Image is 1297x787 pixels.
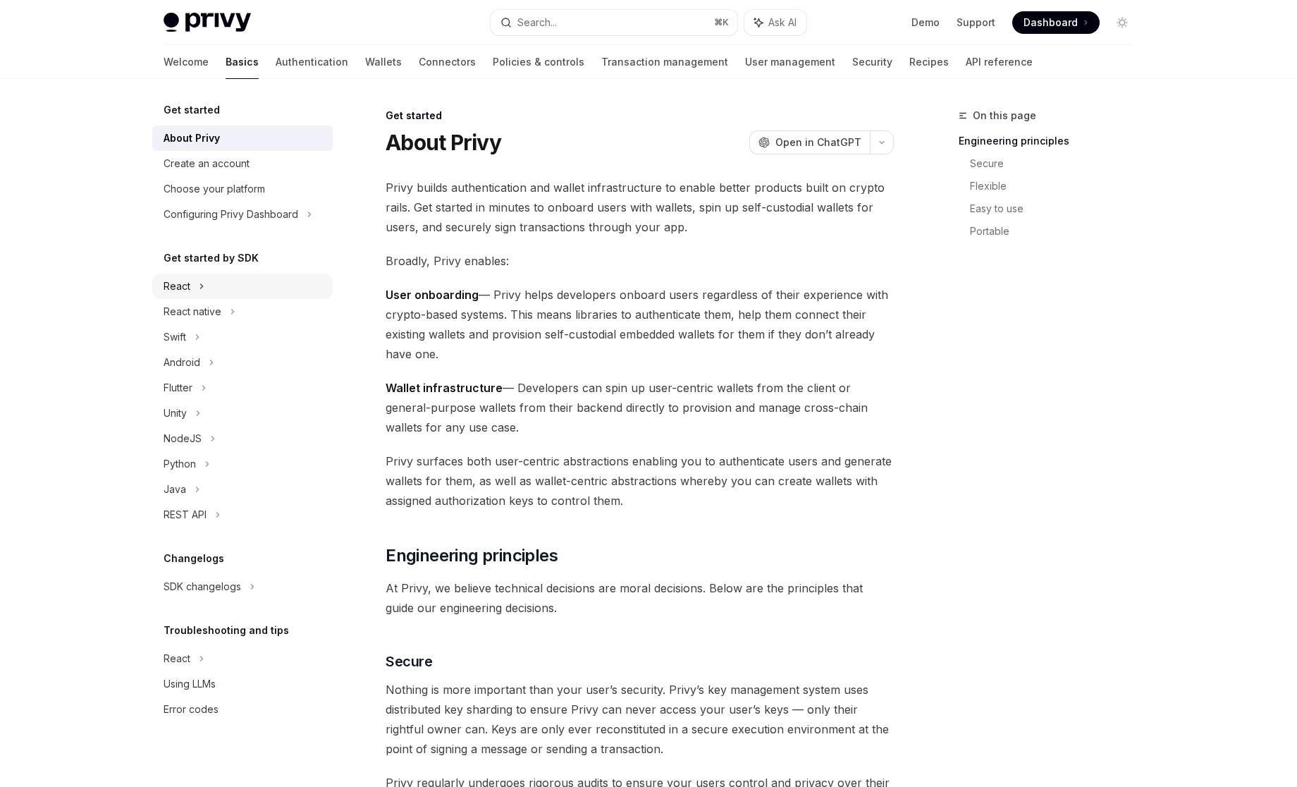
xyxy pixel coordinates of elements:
div: React native [164,303,221,320]
div: Create an account [164,155,250,172]
button: Toggle dark mode [1111,11,1133,34]
a: Recipes [909,45,949,79]
span: — Developers can spin up user-centric wallets from the client or general-purpose wallets from the... [386,378,894,437]
span: Ask AI [768,16,797,30]
a: Support [957,16,995,30]
strong: Wallet infrastructure [386,381,503,395]
a: Dashboard [1012,11,1100,34]
a: User management [745,45,835,79]
div: Android [164,354,200,371]
span: Open in ChatGPT [775,135,861,150]
span: On this page [973,107,1036,124]
a: Flexible [970,175,1145,197]
img: light logo [164,13,251,32]
div: NodeJS [164,430,202,447]
a: Policies & controls [493,45,584,79]
a: Wallets [365,45,402,79]
div: REST API [164,506,207,523]
span: — Privy helps developers onboard users regardless of their experience with crypto-based systems. ... [386,285,894,364]
h1: About Privy [386,130,501,155]
a: Welcome [164,45,209,79]
a: Portable [970,220,1145,243]
div: SDK changelogs [164,578,241,595]
div: Python [164,456,196,472]
a: Authentication [276,45,348,79]
div: Error codes [164,701,219,718]
div: Java [164,481,186,498]
a: Demo [911,16,940,30]
span: At Privy, we believe technical decisions are moral decisions. Below are the principles that guide... [386,578,894,618]
span: Broadly, Privy enables: [386,251,894,271]
h5: Changelogs [164,550,224,567]
a: Engineering principles [959,130,1145,152]
div: Swift [164,329,186,346]
a: About Privy [152,126,333,151]
span: ⌘ K [714,17,729,28]
h5: Troubleshooting and tips [164,622,289,639]
h5: Get started by SDK [164,250,259,267]
div: Choose your platform [164,181,265,197]
strong: User onboarding [386,288,479,302]
span: Privy builds authentication and wallet infrastructure to enable better products built on crypto r... [386,178,894,237]
a: Transaction management [601,45,728,79]
div: React [164,650,190,667]
div: Search... [517,14,557,31]
a: Easy to use [970,197,1145,220]
a: API reference [966,45,1033,79]
div: Configuring Privy Dashboard [164,206,298,223]
a: Connectors [419,45,476,79]
span: Engineering principles [386,544,558,567]
div: React [164,278,190,295]
a: Using LLMs [152,671,333,697]
a: Secure [970,152,1145,175]
div: Get started [386,109,894,123]
button: Search...⌘K [491,10,737,35]
button: Open in ChatGPT [749,130,870,154]
a: Error codes [152,697,333,722]
div: Using LLMs [164,676,216,693]
a: Choose your platform [152,176,333,202]
span: Secure [386,652,432,671]
a: Create an account [152,151,333,176]
div: Unity [164,405,187,422]
a: Basics [226,45,259,79]
span: Dashboard [1024,16,1078,30]
h5: Get started [164,102,220,118]
span: Nothing is more important than your user’s security. Privy’s key management system uses distribut... [386,680,894,759]
button: Ask AI [744,10,806,35]
div: About Privy [164,130,220,147]
div: Flutter [164,379,192,396]
span: Privy surfaces both user-centric abstractions enabling you to authenticate users and generate wal... [386,451,894,511]
a: Security [852,45,892,79]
